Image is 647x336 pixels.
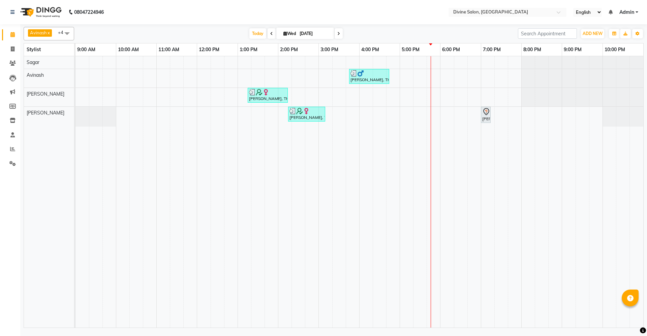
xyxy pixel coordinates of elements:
[583,31,603,36] span: ADD NEW
[440,45,462,55] a: 6:00 PM
[157,45,181,55] a: 11:00 AM
[482,108,490,122] div: [PERSON_NAME], TK02, 07:00 PM-07:15 PM, Rica Waxing - Full Hand
[522,45,543,55] a: 8:00 PM
[249,28,266,39] span: Today
[75,45,97,55] a: 9:00 AM
[350,70,389,83] div: [PERSON_NAME], TK03, 03:45 PM-04:45 PM, Hair Cut [DEMOGRAPHIC_DATA] - Hair cut [DEMOGRAPHIC_DATA]...
[400,45,421,55] a: 5:00 PM
[481,45,502,55] a: 7:00 PM
[30,30,47,35] span: Avinash
[360,45,381,55] a: 4:00 PM
[27,91,64,97] span: [PERSON_NAME]
[289,108,325,121] div: [PERSON_NAME], TK01, 02:15 PM-03:10 PM, Threding - Eyebrows (₹60),Peeloff Wax - Upperlip (₹70),Ri...
[17,3,63,22] img: logo
[27,72,44,78] span: Avinash
[603,45,627,55] a: 10:00 PM
[248,89,287,102] div: [PERSON_NAME], TK01, 01:15 PM-02:15 PM, Natural Root Touchup (₹1500),Hair Cut [DEMOGRAPHIC_DATA] ...
[27,59,39,65] span: Sagar
[74,3,104,22] b: 08047224946
[197,45,221,55] a: 12:00 PM
[619,9,634,16] span: Admin
[319,45,340,55] a: 3:00 PM
[27,110,64,116] span: [PERSON_NAME]
[278,45,300,55] a: 2:00 PM
[581,29,604,38] button: ADD NEW
[619,309,640,329] iframe: chat widget
[47,30,50,35] a: x
[298,29,331,39] input: 2025-09-03
[562,45,583,55] a: 9:00 PM
[282,31,298,36] span: Wed
[116,45,141,55] a: 10:00 AM
[58,30,68,35] span: +4
[238,45,259,55] a: 1:00 PM
[518,28,577,39] input: Search Appointment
